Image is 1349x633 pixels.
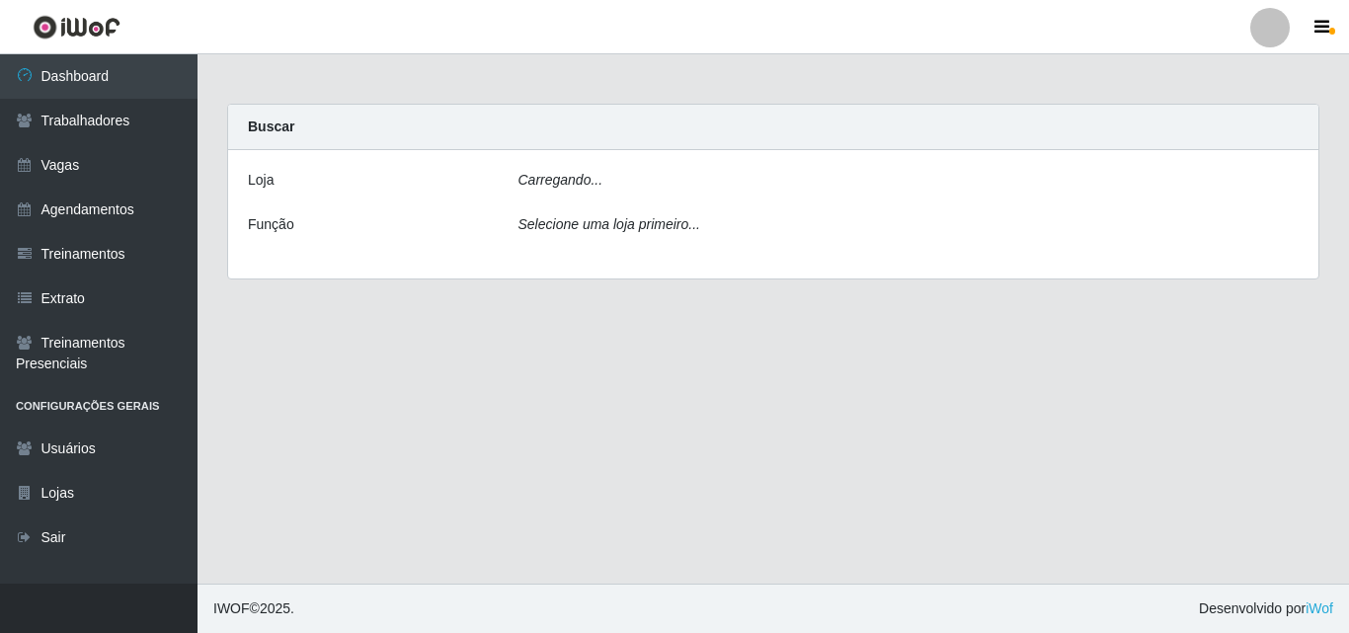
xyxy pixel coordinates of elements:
[248,170,274,191] label: Loja
[213,598,294,619] span: © 2025 .
[248,214,294,235] label: Função
[518,172,603,188] i: Carregando...
[248,119,294,134] strong: Buscar
[1306,600,1333,616] a: iWof
[213,600,250,616] span: IWOF
[1199,598,1333,619] span: Desenvolvido por
[33,15,120,40] img: CoreUI Logo
[518,216,700,232] i: Selecione uma loja primeiro...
